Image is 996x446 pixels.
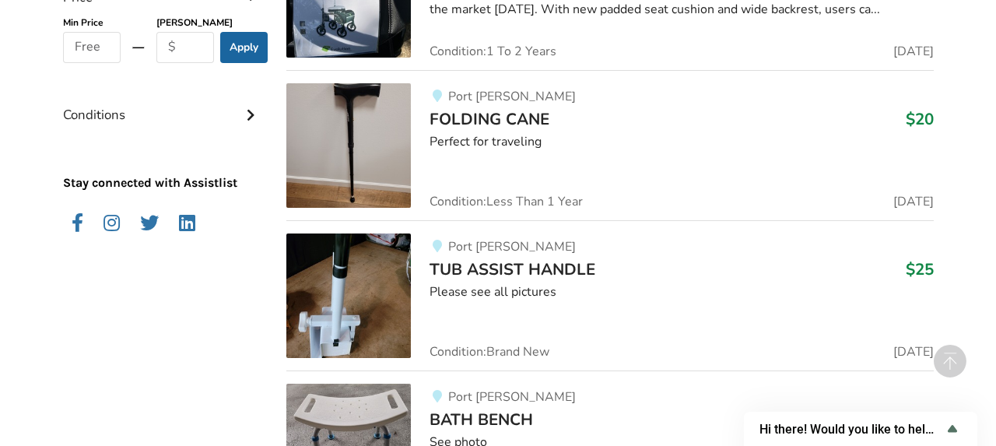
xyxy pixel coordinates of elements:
[448,88,576,105] span: Port [PERSON_NAME]
[286,70,933,220] a: mobility-folding canePort [PERSON_NAME]FOLDING CANE$20Perfect for travelingCondition:Less Than 1 ...
[286,220,933,370] a: bathroom safety-tub assist handlePort [PERSON_NAME]TUB ASSIST HANDLE$25Please see all picturesCon...
[906,409,934,430] h3: $25
[63,131,262,192] p: Stay connected with Assistlist
[448,388,576,406] span: Port [PERSON_NAME]
[906,259,934,279] h3: $25
[286,234,411,358] img: bathroom safety-tub assist handle
[430,108,549,130] span: FOLDING CANE
[430,283,933,301] div: Please see all pictures
[893,45,934,58] span: [DATE]
[63,32,121,63] input: Free
[430,258,595,280] span: TUB ASSIST HANDLE
[906,109,934,129] h3: $20
[63,76,262,131] div: Conditions
[156,16,233,29] b: [PERSON_NAME]
[893,195,934,208] span: [DATE]
[286,83,411,208] img: mobility-folding cane
[430,409,533,430] span: BATH BENCH
[156,32,215,63] input: $
[220,32,268,63] button: Apply
[63,16,103,29] b: Min Price
[430,133,933,151] div: Perfect for traveling
[893,346,934,358] span: [DATE]
[430,346,549,358] span: Condition: Brand New
[448,238,576,255] span: Port [PERSON_NAME]
[759,422,943,437] span: Hi there! Would you like to help us improve AssistList?
[430,195,583,208] span: Condition: Less Than 1 Year
[759,420,962,438] button: Show survey - Hi there! Would you like to help us improve AssistList?
[430,45,556,58] span: Condition: 1 To 2 Years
